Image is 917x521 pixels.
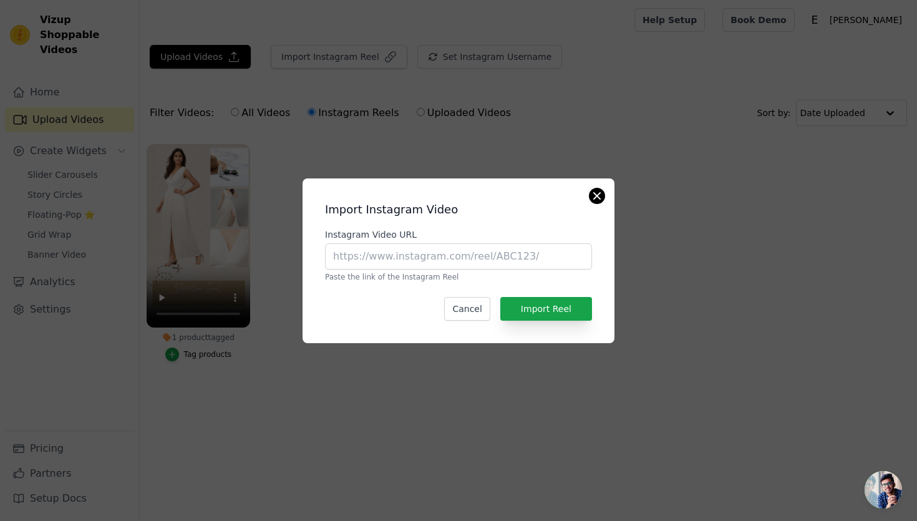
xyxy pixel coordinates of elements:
p: Paste the link of the Instagram Reel [325,272,592,282]
div: Open chat [865,471,902,509]
input: https://www.instagram.com/reel/ABC123/ [325,243,592,270]
label: Instagram Video URL [325,228,592,241]
h2: Import Instagram Video [325,201,592,218]
button: Cancel [444,297,490,321]
button: Close modal [589,188,604,203]
button: Import Reel [500,297,592,321]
